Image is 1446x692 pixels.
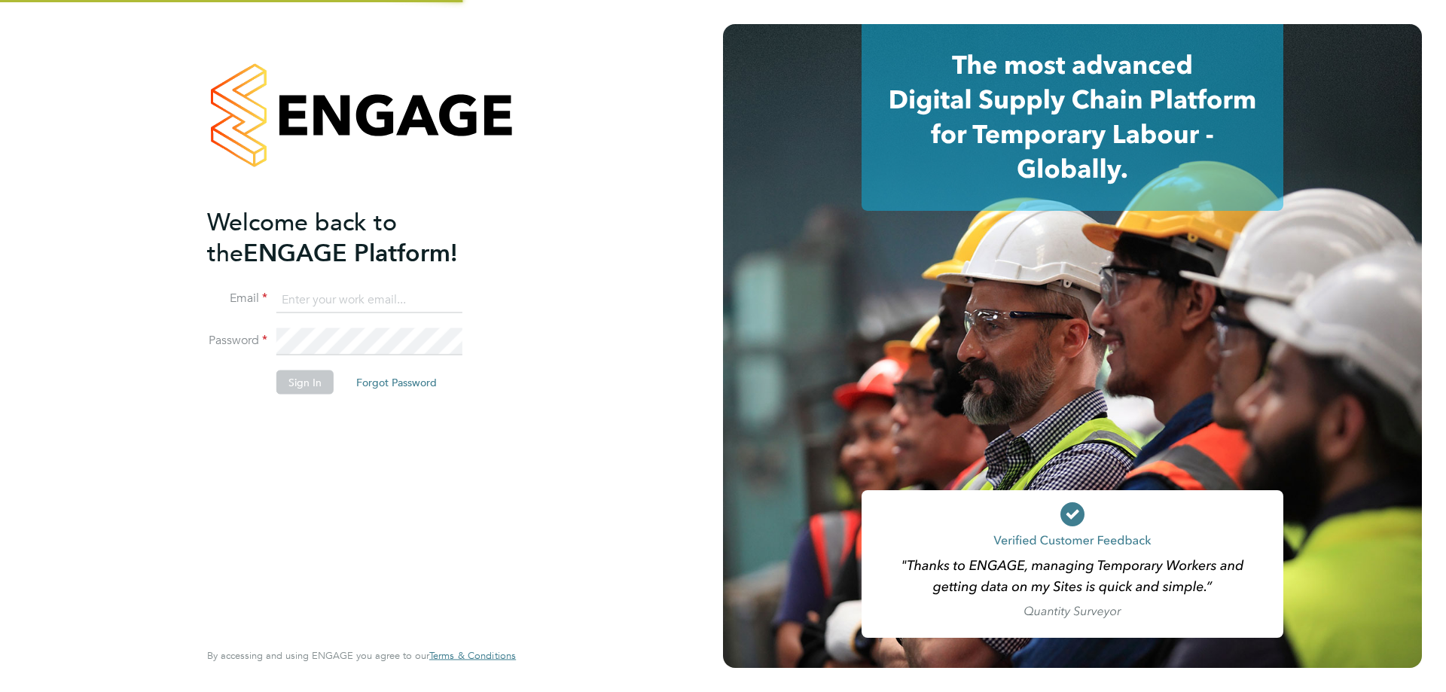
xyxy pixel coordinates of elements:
a: Terms & Conditions [429,650,516,662]
input: Enter your work email... [276,286,462,313]
span: Welcome back to the [207,207,397,267]
button: Forgot Password [344,370,449,395]
label: Password [207,333,267,349]
h2: ENGAGE Platform! [207,206,501,268]
label: Email [207,291,267,306]
span: By accessing and using ENGAGE you agree to our [207,649,516,662]
span: Terms & Conditions [429,649,516,662]
button: Sign In [276,370,334,395]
